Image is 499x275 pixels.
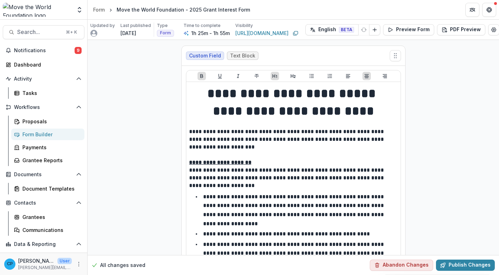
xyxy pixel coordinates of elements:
span: 9 [75,47,82,54]
button: Open entity switcher [75,3,84,17]
div: Proposals [22,118,79,125]
button: Get Help [482,3,496,17]
div: Dashboard [14,61,79,68]
button: Align Right [381,72,389,80]
button: More [75,260,83,268]
div: ⌘ + K [64,28,78,36]
div: Form [93,6,105,13]
img: Move the World Foundation logo [3,3,72,17]
p: User [57,258,72,264]
nav: breadcrumb [90,5,253,15]
button: Partners [465,3,479,17]
button: Heading 1 [271,72,279,80]
p: [PERSON_NAME][EMAIL_ADDRESS][DOMAIN_NAME] [18,264,72,271]
button: Open Data & Reporting [3,239,84,250]
div: Move the World Foundation - 2025 Grant Interest Form [117,6,250,13]
button: Open Documents [3,169,84,180]
p: Visibility [235,22,253,29]
div: Grantees [22,213,79,221]
a: [URL][DOMAIN_NAME] [235,29,289,37]
a: Dashboard [3,59,84,70]
a: Proposals [11,116,84,127]
p: Updated by [90,22,115,29]
a: Form [90,5,108,15]
a: Payments [11,142,84,153]
div: Grantee Reports [22,157,79,164]
span: Workflows [14,104,73,110]
div: Communications [22,226,79,234]
button: Move field [390,50,401,61]
a: Grantee Reports [11,154,84,166]
div: Christina Pappas [7,262,13,266]
button: Preview Form [383,24,434,35]
div: Tasks [22,89,79,97]
button: Add Language [369,24,380,35]
a: Tasks [11,87,84,99]
button: Open Workflows [3,102,84,113]
span: Contacts [14,200,73,206]
p: [DATE] [120,29,136,37]
p: Time to complete [183,22,221,29]
button: Publish Changes [436,260,495,271]
a: Grantees [11,211,84,223]
a: Communications [11,224,84,236]
button: Underline [216,72,224,80]
button: Open Activity [3,73,84,84]
button: Abandon Changes [370,260,433,271]
button: Align Center [362,72,371,80]
p: [PERSON_NAME] [18,257,55,264]
svg: avatar [90,30,97,37]
a: Document Templates [11,183,84,194]
div: Payments [22,144,79,151]
button: Strike [252,72,261,80]
div: Form Builder [22,131,79,138]
div: Document Templates [22,185,79,192]
span: Custom Field [189,53,221,59]
button: Bullet List [307,72,316,80]
button: English BETA [305,24,359,35]
button: Align Left [344,72,352,80]
span: Form [160,30,171,35]
button: Search... [3,25,84,39]
button: Copy link [291,29,300,37]
p: 1h 25m - 1h 55m [191,29,230,37]
button: Notifications9 [3,45,84,56]
button: Heading 2 [289,72,297,80]
a: Form Builder [11,129,84,140]
button: Italicize [234,72,242,80]
span: Search... [17,29,62,35]
p: All changes saved [100,262,145,269]
button: Ordered List [326,72,334,80]
span: Text Block [230,53,255,59]
button: Bold [197,72,206,80]
span: Documents [14,172,73,178]
p: Last published [120,22,151,29]
span: Data & Reporting [14,241,73,247]
button: Refresh Translation [358,24,369,35]
p: Type [157,22,168,29]
span: Notifications [14,48,75,54]
span: Activity [14,76,73,82]
button: Open Contacts [3,197,84,208]
button: PDF Preview [437,24,485,35]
